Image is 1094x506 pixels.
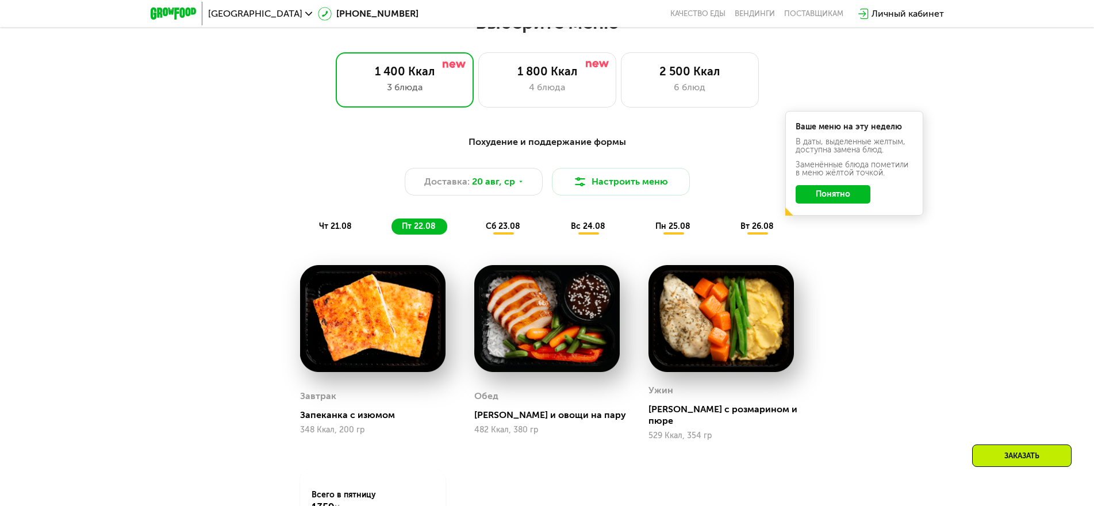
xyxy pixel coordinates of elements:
div: 3 блюда [348,80,462,94]
div: 1 400 Ккал [348,64,462,78]
span: [GEOGRAPHIC_DATA] [208,9,302,18]
button: Настроить меню [552,168,690,195]
div: Личный кабинет [872,7,944,21]
div: Обед [474,388,498,405]
div: Ваше меню на эту неделю [796,123,913,131]
span: чт 21.08 [319,221,352,231]
span: Доставка: [424,175,470,189]
div: 482 Ккал, 380 гр [474,425,620,435]
div: 6 блюд [633,80,747,94]
button: Понятно [796,185,870,204]
a: Вендинги [735,9,775,18]
div: Похудение и поддержание формы [207,135,888,149]
div: 529 Ккал, 354 гр [648,431,794,440]
span: сб 23.08 [486,221,520,231]
span: пн 25.08 [655,221,690,231]
div: Заказать [972,444,1072,467]
span: 20 авг, ср [472,175,515,189]
span: вс 24.08 [571,221,605,231]
div: Заменённые блюда пометили в меню жёлтой точкой. [796,161,913,177]
div: 2 500 Ккал [633,64,747,78]
div: Завтрак [300,388,336,405]
div: 1 800 Ккал [490,64,604,78]
div: 4 блюда [490,80,604,94]
div: [PERSON_NAME] и овощи на пару [474,409,629,421]
div: В даты, выделенные желтым, доступна замена блюд. [796,138,913,154]
div: поставщикам [784,9,843,18]
span: пт 22.08 [402,221,436,231]
div: Ужин [648,382,673,399]
a: Качество еды [670,9,726,18]
span: вт 26.08 [740,221,774,231]
div: [PERSON_NAME] с розмарином и пюре [648,404,803,427]
a: [PHONE_NUMBER] [318,7,419,21]
div: 348 Ккал, 200 гр [300,425,446,435]
div: Запеканка с изюмом [300,409,455,421]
